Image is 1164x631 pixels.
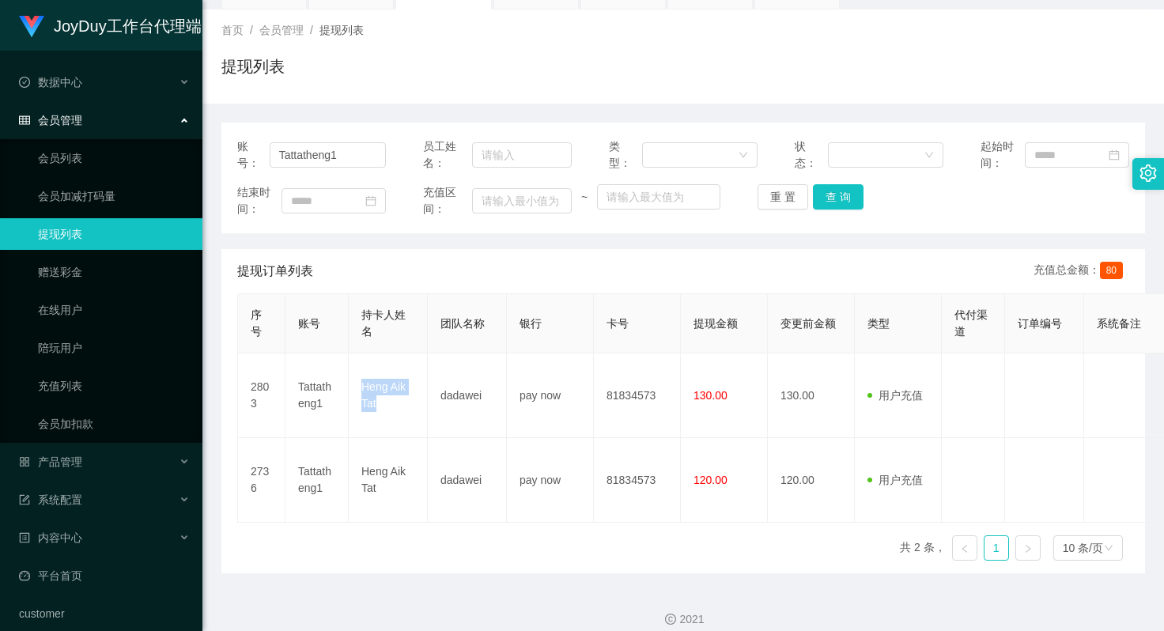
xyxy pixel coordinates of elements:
[1139,164,1157,182] i: 图标: setting
[1063,536,1103,560] div: 10 条/页
[758,184,808,210] button: 重 置
[1104,543,1113,554] i: 图标: down
[19,532,30,543] i: 图标: profile
[1023,544,1033,554] i: 图标: right
[259,24,304,36] span: 会员管理
[238,438,285,523] td: 2736
[238,353,285,438] td: 2803
[285,438,349,523] td: Tattatheng1
[693,389,727,402] span: 130.00
[349,438,428,523] td: Heng Aik Tat
[780,317,836,330] span: 变更前金额
[572,189,597,206] span: ~
[38,180,190,212] a: 会员加减打码量
[19,455,82,468] span: 产品管理
[237,184,282,217] span: 结束时间：
[19,493,82,506] span: 系统配置
[924,150,934,161] i: 图标: down
[423,184,472,217] span: 充值区间：
[472,188,572,213] input: 请输入最小值为
[19,115,30,126] i: 图标: table
[221,55,285,78] h1: 提现列表
[19,598,190,629] a: customer
[984,535,1009,561] li: 1
[19,494,30,505] i: 图标: form
[693,317,738,330] span: 提现金额
[665,614,676,625] i: 图标: copyright
[768,438,855,523] td: 120.00
[952,535,977,561] li: 上一页
[768,353,855,438] td: 130.00
[1100,262,1123,279] span: 80
[38,142,190,174] a: 会员列表
[507,438,594,523] td: pay now
[310,24,313,36] span: /
[428,353,507,438] td: dadawei
[472,142,572,168] input: 请输入
[349,353,428,438] td: Heng Aik Tat
[215,611,1151,628] div: 2021
[285,353,349,438] td: Tattatheng1
[423,138,472,172] span: 员工姓名：
[1097,317,1141,330] span: 系统备注
[597,184,720,210] input: 请输入最大值为
[960,544,969,554] i: 图标: left
[319,24,364,36] span: 提现列表
[19,456,30,467] i: 图标: appstore-o
[19,76,82,89] span: 数据中心
[981,138,1025,172] span: 起始时间：
[38,294,190,326] a: 在线用户
[19,19,202,32] a: JoyDuy工作台代理端
[867,474,923,486] span: 用户充值
[38,370,190,402] a: 充值列表
[1015,535,1041,561] li: 下一页
[609,138,642,172] span: 类型：
[365,195,376,206] i: 图标: calendar
[298,317,320,330] span: 账号
[440,317,485,330] span: 团队名称
[361,308,406,338] span: 持卡人姓名
[428,438,507,523] td: dadawei
[251,308,262,338] span: 序号
[250,24,253,36] span: /
[1034,262,1129,281] div: 充值总金额：
[237,138,270,172] span: 账号：
[221,24,244,36] span: 首页
[900,535,946,561] li: 共 2 条，
[739,150,748,161] i: 图标: down
[19,560,190,591] a: 图标: dashboard平台首页
[1018,317,1062,330] span: 订单编号
[38,408,190,440] a: 会员加扣款
[19,114,82,127] span: 会员管理
[867,389,923,402] span: 用户充值
[954,308,988,338] span: 代付渠道
[594,438,681,523] td: 81834573
[867,317,890,330] span: 类型
[19,77,30,88] i: 图标: check-circle-o
[19,16,44,38] img: logo.9652507e.png
[520,317,542,330] span: 银行
[813,184,864,210] button: 查 询
[237,262,313,281] span: 提现订单列表
[38,218,190,250] a: 提现列表
[270,142,386,168] input: 请输入
[984,536,1008,560] a: 1
[594,353,681,438] td: 81834573
[607,317,629,330] span: 卡号
[19,531,82,544] span: 内容中心
[507,353,594,438] td: pay now
[795,138,828,172] span: 状态：
[1109,149,1120,161] i: 图标: calendar
[54,1,202,51] h1: JoyDuy工作台代理端
[693,474,727,486] span: 120.00
[38,256,190,288] a: 赠送彩金
[38,332,190,364] a: 陪玩用户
